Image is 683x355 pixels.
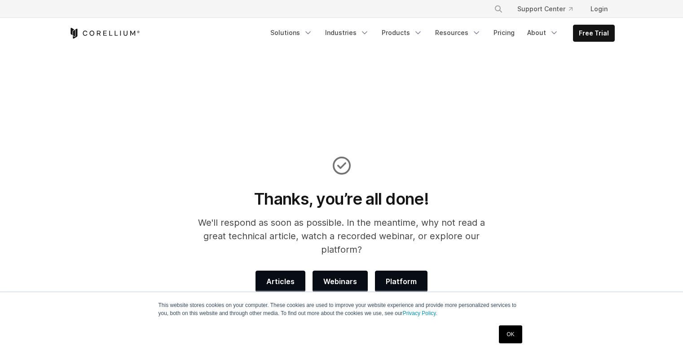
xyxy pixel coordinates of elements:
a: Solutions [265,25,318,41]
a: Articles [256,271,305,292]
div: Navigation Menu [483,1,615,17]
p: We'll respond as soon as possible. In the meantime, why not read a great technical article, watch... [186,216,497,256]
span: Webinars [323,276,357,287]
a: Platform [375,271,427,292]
a: Privacy Policy. [403,310,437,316]
a: Login [583,1,615,17]
p: This website stores cookies on your computer. These cookies are used to improve your website expe... [159,301,525,317]
a: Resources [430,25,486,41]
a: Support Center [510,1,580,17]
a: OK [499,325,522,343]
span: Articles [266,276,295,287]
a: Corellium Home [69,28,140,39]
a: Free Trial [573,25,614,41]
div: Navigation Menu [265,25,615,42]
a: About [522,25,564,41]
a: Pricing [488,25,520,41]
a: Webinars [313,271,368,292]
a: Products [376,25,428,41]
span: Platform [386,276,417,287]
a: Industries [320,25,375,41]
button: Search [490,1,507,17]
h1: Thanks, you’re all done! [186,189,497,209]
